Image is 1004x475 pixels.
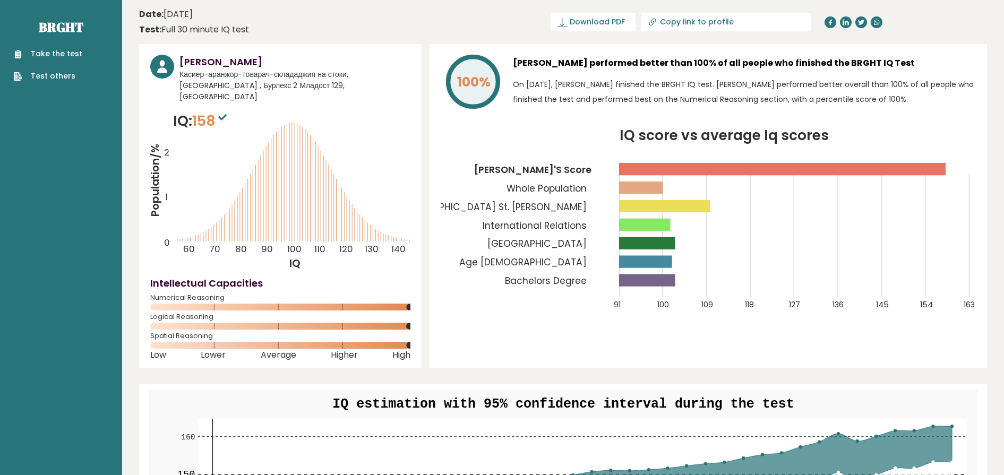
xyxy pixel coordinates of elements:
span: Lower [201,353,226,357]
tspan: 109 [701,299,713,310]
a: Brght [39,19,83,36]
tspan: 100 [287,243,302,256]
tspan: Population/% [148,144,162,217]
tspan: 91 [614,299,621,310]
tspan: International Relations [483,219,587,232]
span: 158 [192,111,229,131]
p: IQ: [173,110,229,132]
tspan: 136 [833,299,844,310]
span: Касиер-аранжор-товарач-склададжия на стоки, [GEOGRAPHIC_DATA] , Бурлекс 2 Младост 129, [GEOGRAPHI... [179,69,410,102]
a: Download PDF [551,13,636,31]
tspan: 0 [164,237,170,249]
tspan: [GEOGRAPHIC_DATA] St. [PERSON_NAME] [397,201,587,213]
text: 160 [181,433,195,442]
a: Test others [14,71,82,82]
tspan: 1 [165,191,168,203]
tspan: 80 [236,243,247,256]
tspan: IQ [289,256,301,271]
tspan: 145 [877,299,889,310]
p: On [DATE], [PERSON_NAME] finished the BRGHT IQ test. [PERSON_NAME] performed better overall than ... [513,77,976,107]
tspan: [GEOGRAPHIC_DATA] [487,237,587,250]
text: IQ estimation with 95% confidence interval during the test [332,397,794,412]
tspan: 154 [920,299,933,310]
tspan: 140 [392,243,406,256]
tspan: Bachelors Degree [505,274,587,287]
span: Logical Reasoning [150,315,410,319]
span: Numerical Reasoning [150,296,410,300]
tspan: IQ score vs average Iq scores [620,126,829,145]
span: Download PDF [570,16,625,28]
a: Take the test [14,48,82,59]
tspan: 163 [964,299,975,310]
tspan: 100 [658,299,670,310]
tspan: 118 [745,299,754,310]
span: Low [150,353,166,357]
span: Higher [331,353,358,357]
tspan: 120 [340,243,354,256]
h4: Intellectual Capacities [150,276,410,290]
span: High [392,353,410,357]
b: Test: [139,23,161,36]
span: Spatial Reasoning [150,334,410,338]
div: Full 30 minute IQ test [139,23,249,36]
tspan: 110 [314,243,325,256]
span: Average [261,353,296,357]
tspan: 60 [183,243,195,256]
tspan: 2 [164,146,169,159]
tspan: [PERSON_NAME]'S Score [474,163,591,176]
tspan: 70 [209,243,220,256]
tspan: 100% [457,73,491,91]
h3: [PERSON_NAME] performed better than 100% of all people who finished the BRGHT IQ Test [513,55,976,72]
tspan: Age [DEMOGRAPHIC_DATA] [459,256,587,269]
tspan: 130 [365,243,379,256]
tspan: 90 [261,243,273,256]
tspan: 127 [789,299,800,310]
tspan: Whole Population [507,182,587,195]
time: [DATE] [139,8,193,21]
h3: [PERSON_NAME] [179,55,410,69]
b: Date: [139,8,164,20]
